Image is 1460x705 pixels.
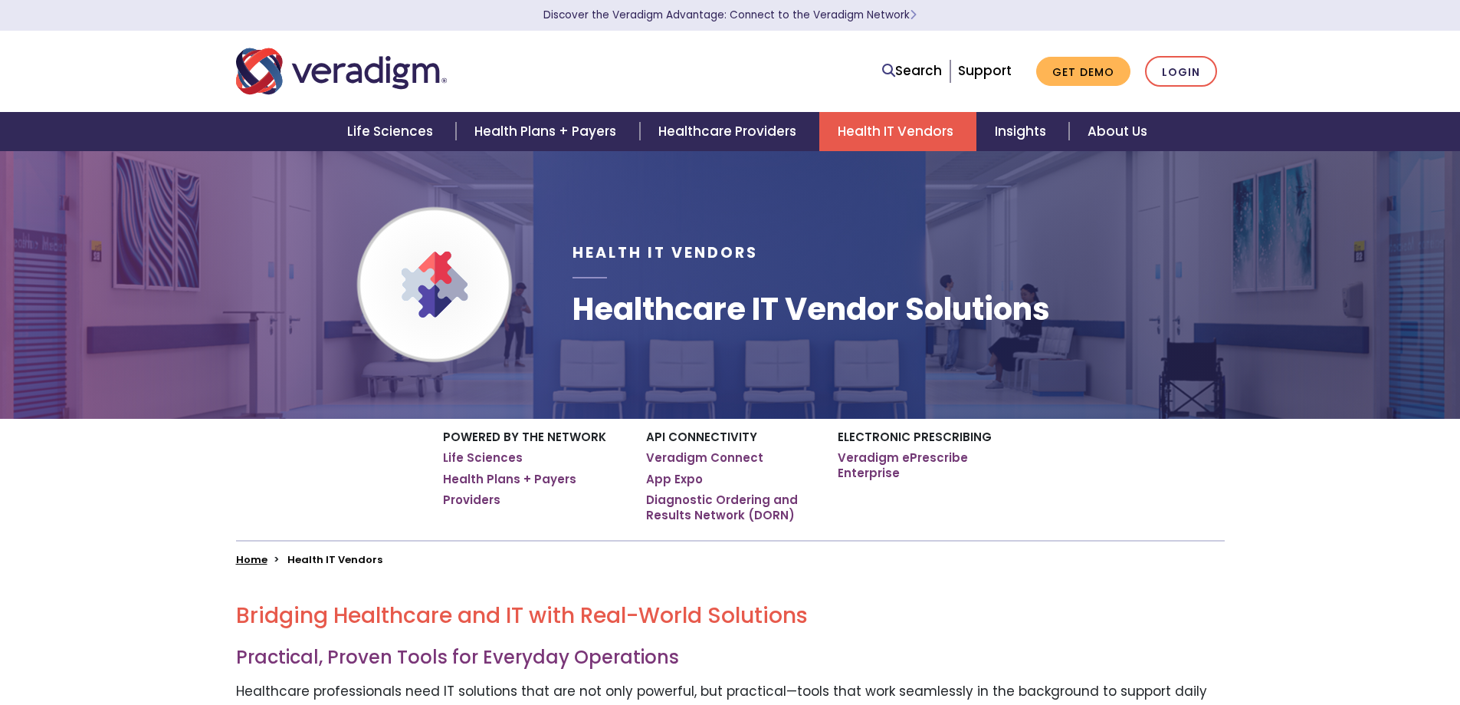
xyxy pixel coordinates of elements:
[236,46,447,97] img: Veradigm logo
[456,112,639,151] a: Health Plans + Payers
[838,450,1018,480] a: Veradigm ePrescribe Enterprise
[910,8,917,22] span: Learn More
[443,493,500,508] a: Providers
[640,112,819,151] a: Healthcare Providers
[543,8,917,22] a: Discover the Veradigm Advantage: Connect to the Veradigm NetworkLearn More
[1145,56,1217,87] a: Login
[882,61,942,81] a: Search
[329,112,456,151] a: Life Sciences
[646,493,815,522] a: Diagnostic Ordering and Results Network (DORN)
[819,112,976,151] a: Health IT Vendors
[976,112,1069,151] a: Insights
[443,472,576,487] a: Health Plans + Payers
[443,450,523,466] a: Life Sciences
[573,242,758,263] span: Health IT Vendors
[573,291,1050,328] h1: Healthcare IT Vendor Solutions
[236,552,267,567] a: Home
[646,472,703,487] a: App Expo
[236,647,1225,669] h3: Practical, Proven Tools for Everyday Operations
[1069,112,1166,151] a: About Us
[958,61,1012,80] a: Support
[1036,57,1130,87] a: Get Demo
[646,450,763,466] a: Veradigm Connect
[236,603,1225,629] h2: Bridging Healthcare and IT with Real-World Solutions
